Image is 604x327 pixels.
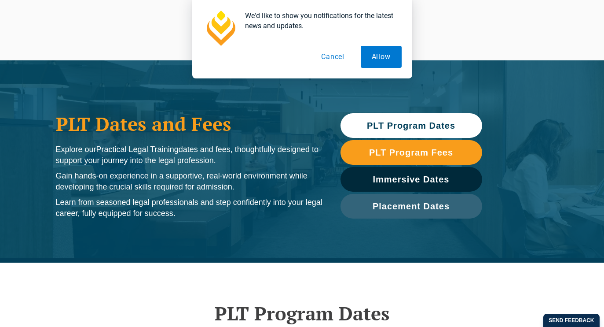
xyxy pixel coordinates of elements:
[56,197,323,219] p: Learn from seasoned legal professionals and step confidently into your legal career, fully equipp...
[373,202,450,211] span: Placement Dates
[51,302,553,324] h2: PLT Program Dates
[238,11,402,31] div: We'd like to show you notifications for the latest news and updates.
[56,113,323,135] h1: PLT Dates and Fees
[203,11,238,46] img: notification icon
[310,46,355,68] button: Cancel
[96,145,179,154] span: Practical Legal Training
[340,113,482,138] a: PLT Program Dates
[340,194,482,219] a: Placement Dates
[369,148,453,157] span: PLT Program Fees
[340,140,482,165] a: PLT Program Fees
[56,171,323,193] p: Gain hands-on experience in a supportive, real-world environment while developing the crucial ski...
[367,121,455,130] span: PLT Program Dates
[56,144,323,166] p: Explore our dates and fees, thoughtfully designed to support your journey into the legal profession.
[340,167,482,192] a: Immersive Dates
[361,46,402,68] button: Allow
[373,175,450,184] span: Immersive Dates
